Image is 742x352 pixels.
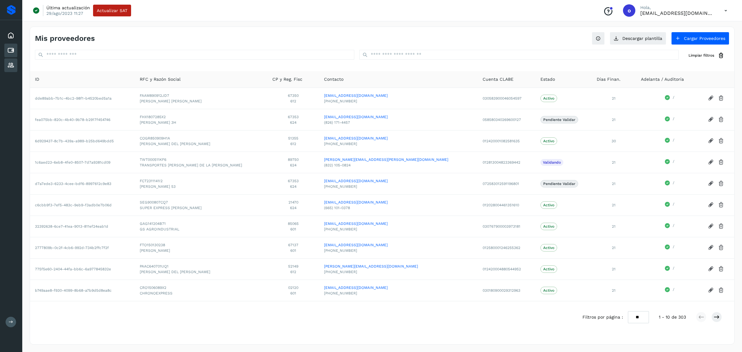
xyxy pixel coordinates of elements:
[612,267,616,271] span: 21
[324,141,473,147] span: [PHONE_NUMBER]
[272,200,314,205] span: 21470
[140,285,262,290] span: CRO1506089X2
[30,258,135,280] td: 775f5e60-2404-44fa-bb6c-6a977845832e
[612,118,616,122] span: 21
[478,194,535,216] td: 012028004461351610
[612,96,616,101] span: 21
[140,290,262,296] span: CHRONOEXPRESS
[324,178,473,184] a: [EMAIL_ADDRESS][DOMAIN_NAME]
[97,8,127,13] span: Actualizar SAT
[483,76,514,83] span: Cuenta CLABE
[35,76,39,83] span: ID
[324,200,473,205] a: [EMAIL_ADDRESS][DOMAIN_NAME]
[324,157,473,162] a: [PERSON_NAME][EMAIL_ADDRESS][PERSON_NAME][DOMAIN_NAME]
[597,76,620,83] span: Días Finan.
[612,182,616,186] span: 21
[140,93,262,98] span: FAAM890912JD7
[324,120,473,125] span: (826) 171-4457
[140,120,262,125] span: [PERSON_NAME] 3H
[543,288,554,293] p: Activo
[324,162,473,168] span: (832) 105-0824
[610,32,666,45] button: Descargar plantilla
[324,205,473,211] span: (665) 101-0378
[35,34,95,43] h4: Mis proveedores
[140,157,262,162] span: TWT000511KF6
[272,135,314,141] span: 51355
[543,96,554,101] p: Activo
[641,137,698,145] div: /
[612,288,616,293] span: 21
[543,246,554,250] p: Activo
[272,114,314,120] span: 67353
[641,76,684,83] span: Adelanta / Auditoría
[272,93,314,98] span: 67350
[30,130,135,152] td: 6d929437-8c7b-439a-a989-b25bd649bdd5
[324,135,473,141] a: [EMAIL_ADDRESS][DOMAIN_NAME]
[4,44,17,57] div: Cuentas por pagar
[478,258,535,280] td: 012420004880544952
[324,93,473,98] a: [EMAIL_ADDRESS][DOMAIN_NAME]
[684,50,729,61] button: Limpiar filtros
[641,287,698,294] div: /
[140,141,262,147] span: [PERSON_NAME] DEL [PERSON_NAME]
[543,139,554,143] p: Activo
[641,244,698,251] div: /
[140,269,262,275] span: [PERSON_NAME] DEL [PERSON_NAME]
[30,152,135,173] td: 1c6aed23-6eb8-4fe0-8507-7d7a9381cd09
[612,139,616,143] span: 30
[272,205,314,211] span: 624
[140,264,262,269] span: PAAC640701UQ1
[641,159,698,166] div: /
[641,95,698,102] div: /
[140,114,262,120] span: FHX1807285X2
[324,269,473,275] span: [PHONE_NUMBER]
[478,280,535,301] td: 030180900029312963
[324,98,473,104] span: [PHONE_NUMBER]
[612,224,616,229] span: 21
[641,116,698,123] div: /
[612,160,616,165] span: 21
[478,109,535,130] td: 058580340269600127
[272,157,314,162] span: 89750
[140,248,262,253] span: [PERSON_NAME]
[93,5,131,16] button: Actualizar SAT
[140,242,262,248] span: FTO150130238
[540,76,555,83] span: Estado
[324,285,473,290] a: [EMAIL_ADDRESS][DOMAIN_NAME]
[4,58,17,72] div: Proveedores
[140,76,181,83] span: RFC y Razón Social
[478,216,535,237] td: 030767900003973181
[272,242,314,248] span: 67137
[689,53,714,58] span: Limpiar filtros
[30,216,135,237] td: 32392638-6ce7-41ea-9013-811ef24eab1d
[272,184,314,189] span: 624
[324,242,473,248] a: [EMAIL_ADDRESS][DOMAIN_NAME]
[272,264,314,269] span: 52149
[4,29,17,42] div: Inicio
[641,201,698,209] div: /
[324,76,343,83] span: Contacto
[46,11,83,16] p: 29/ago/2023 11:27
[272,178,314,184] span: 67353
[612,246,616,250] span: 21
[140,162,262,168] span: TRANSPORTES [PERSON_NAME] DE LA [PERSON_NAME]
[543,224,554,229] p: Activo
[324,264,473,269] a: [PERSON_NAME][EMAIL_ADDRESS][DOMAIN_NAME]
[30,88,135,109] td: dde89abb-7b1c-4bc2-98f1-b4520bed5a1a
[324,226,473,232] span: [PHONE_NUMBER]
[140,135,262,141] span: COGR850909H1A
[324,290,473,296] span: [PHONE_NUMBER]
[543,118,575,122] p: Pendiente Validar
[659,314,686,320] span: 1 - 10 de 303
[641,223,698,230] div: /
[140,98,262,104] span: [PERSON_NAME] [PERSON_NAME]
[324,248,473,253] span: [PHONE_NUMBER]
[478,130,535,152] td: 012420001082581635
[272,162,314,168] span: 624
[140,200,262,205] span: SEG900807CQ7
[272,221,314,226] span: 85065
[30,194,135,216] td: c6cbb9f3-7ef5-483c-9eb9-f3adb0e7b06d
[30,109,135,130] td: fea075bb-820c-4b40-9b78-b2917f454746
[272,269,314,275] span: 612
